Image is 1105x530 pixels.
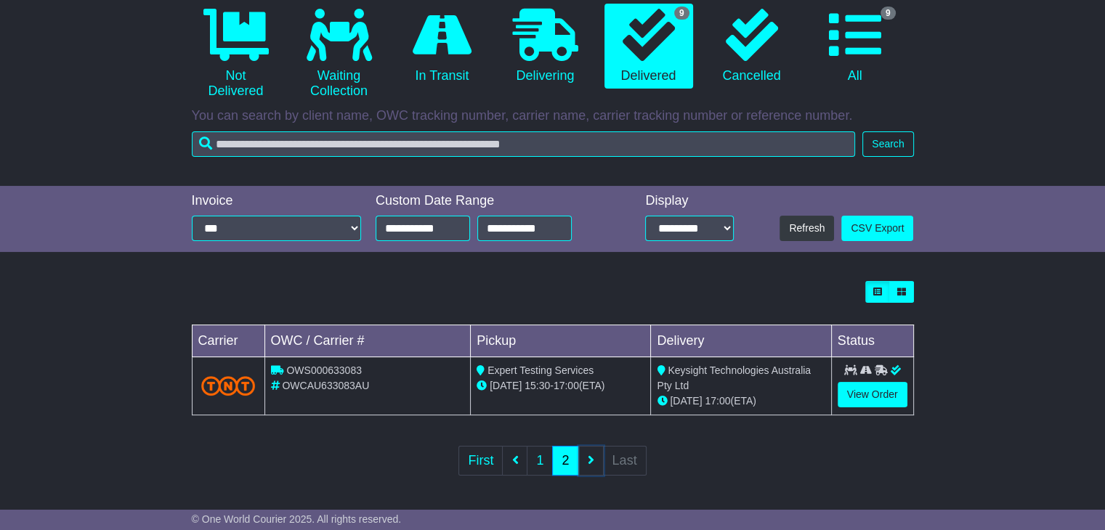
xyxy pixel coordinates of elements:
span: 17:00 [705,395,730,407]
span: 17:00 [554,380,579,391]
a: CSV Export [841,216,913,241]
td: Status [831,325,913,357]
img: TNT_Domestic.png [201,376,256,396]
td: OWC / Carrier # [264,325,471,357]
span: 15:30 [525,380,550,391]
span: © One World Courier 2025. All rights reserved. [192,513,402,525]
a: Waiting Collection [295,4,384,105]
span: OWS000633083 [286,364,362,376]
button: Search [862,131,913,157]
p: You can search by client name, OWC tracking number, carrier name, carrier tracking number or refe... [192,108,914,124]
span: 9 [881,7,896,20]
span: OWCAU633083AU [282,380,369,391]
a: 9 Delivered [604,4,693,89]
div: Display [645,193,734,209]
a: 2 [552,446,578,476]
a: First [458,446,503,476]
a: Delivering [501,4,590,89]
span: 9 [674,7,689,20]
span: [DATE] [670,395,702,407]
a: 9 All [811,4,899,89]
button: Refresh [780,216,834,241]
a: View Order [838,382,907,407]
a: In Transit [398,4,487,89]
div: Invoice [192,193,362,209]
span: Expert Testing Services [487,364,594,376]
div: (ETA) [657,394,825,409]
span: Keysight Technologies Australia Pty Ltd [657,364,811,391]
span: [DATE] [490,380,522,391]
td: Pickup [471,325,651,357]
td: Delivery [651,325,831,357]
a: 1 [527,446,553,476]
div: Custom Date Range [376,193,607,209]
div: - (ETA) [477,378,644,394]
td: Carrier [192,325,264,357]
a: Cancelled [708,4,796,89]
a: Not Delivered [192,4,280,105]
